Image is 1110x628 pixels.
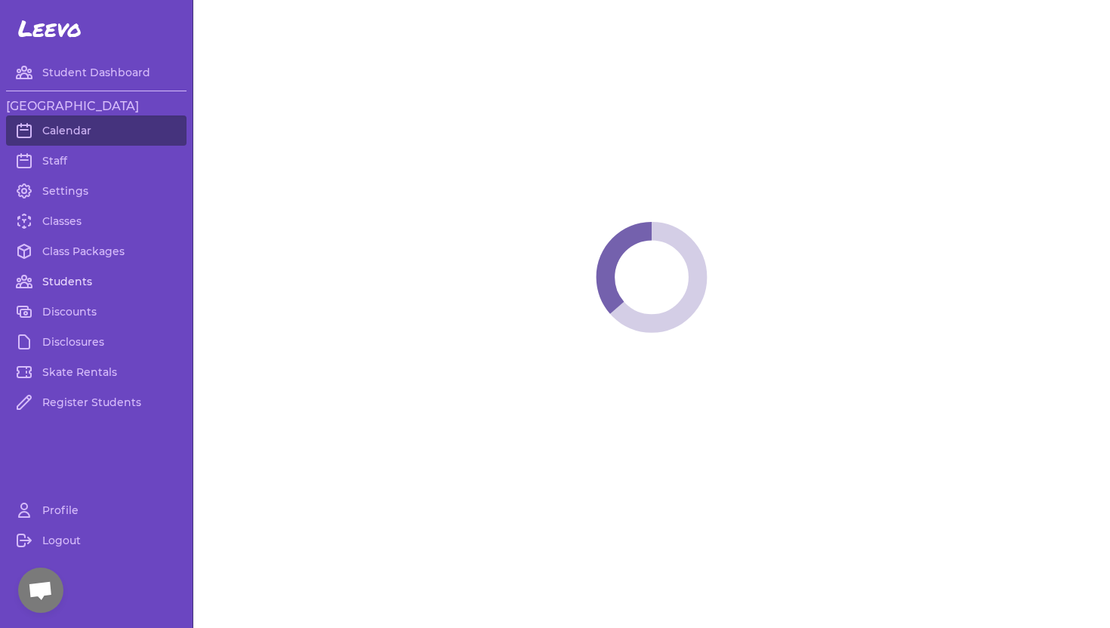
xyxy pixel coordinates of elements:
a: Disclosures [6,327,187,357]
a: Skate Rentals [6,357,187,387]
a: Student Dashboard [6,57,187,88]
a: Settings [6,176,187,206]
div: Open chat [18,568,63,613]
a: Discounts [6,297,187,327]
a: Logout [6,525,187,556]
a: Profile [6,495,187,525]
h3: [GEOGRAPHIC_DATA] [6,97,187,115]
a: Class Packages [6,236,187,266]
a: Register Students [6,387,187,417]
a: Staff [6,146,187,176]
a: Classes [6,206,187,236]
span: Leevo [18,15,82,42]
a: Calendar [6,115,187,146]
a: Students [6,266,187,297]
